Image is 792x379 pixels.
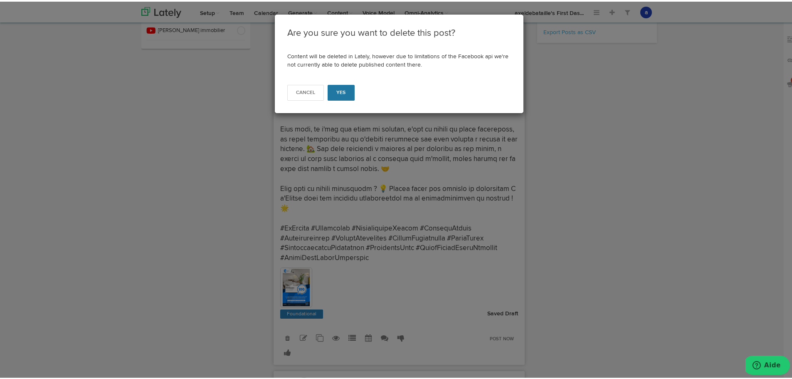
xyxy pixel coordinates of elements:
[336,89,346,94] span: Yes
[287,83,324,99] button: Cancel
[328,83,355,99] button: Yes
[745,354,790,375] iframe: Ouvre un widget dans lequel vous pouvez trouver plus d’informations
[287,25,511,38] h3: Are you sure you want to delete this post?
[287,51,511,67] p: Content will be deleted in Lately, however due to limitations of the Facebook api we're not curre...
